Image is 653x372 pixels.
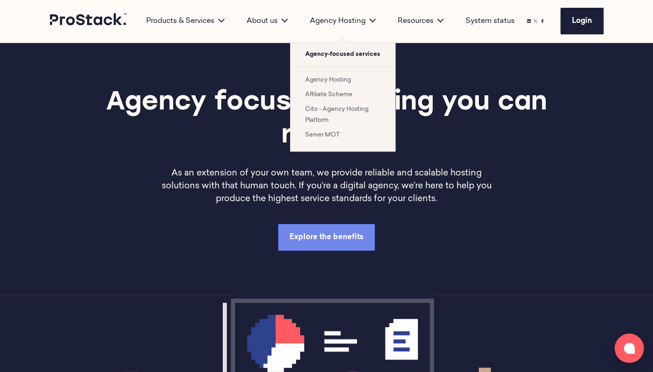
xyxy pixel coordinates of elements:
a: Affiliate Scheme [305,92,352,98]
div: Resources [387,16,455,27]
a: Server MOT [305,132,340,138]
p: As an extension of your own team, we provide reliable and scalable hosting solutions with that hu... [160,167,493,206]
a: Cito - Agency Hosting Platform [305,106,368,123]
div: Agency Hosting [299,16,387,27]
a: Login [560,8,604,34]
h1: Agency focused hosting you can rely on [105,87,548,153]
div: About us [236,16,299,27]
a: Agency Hosting [305,77,351,83]
button: Open chat window [615,334,644,363]
a: Prostack logo [50,13,128,29]
a: System status [466,16,515,27]
a: Explore the benefits [278,224,375,251]
span: Agency-focused services [291,43,395,66]
span: Explore the benefits [290,234,363,241]
div: Products & Services [135,16,236,27]
span: Login [572,17,592,25]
